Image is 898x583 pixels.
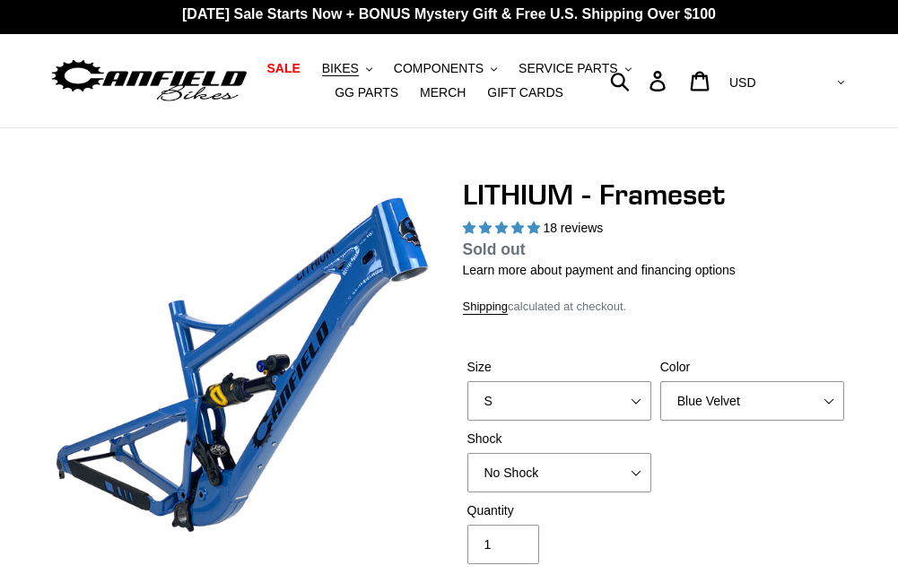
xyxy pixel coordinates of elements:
span: GIFT CARDS [487,85,563,100]
label: Size [467,358,651,377]
button: BIKES [313,57,381,81]
span: GG PARTS [335,85,398,100]
button: COMPONENTS [385,57,506,81]
span: COMPONENTS [394,61,484,76]
h1: LITHIUM - Frameset [463,178,850,212]
button: SERVICE PARTS [510,57,640,81]
div: calculated at checkout. [463,298,850,316]
span: 18 reviews [543,221,603,235]
a: Learn more about payment and financing options [463,263,736,277]
a: Shipping [463,300,509,315]
img: LITHIUM - Frameset [53,181,432,561]
label: Color [660,358,844,377]
a: GIFT CARDS [478,81,572,105]
span: SERVICE PARTS [519,61,617,76]
span: 5.00 stars [463,221,544,235]
span: BIKES [322,61,359,76]
label: Quantity [467,501,651,520]
span: Sold out [463,240,526,258]
a: GG PARTS [326,81,407,105]
a: MERCH [411,81,475,105]
span: SALE [266,61,300,76]
span: MERCH [420,85,466,100]
label: Shock [467,430,651,448]
a: SALE [257,57,309,81]
img: Canfield Bikes [49,56,249,106]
